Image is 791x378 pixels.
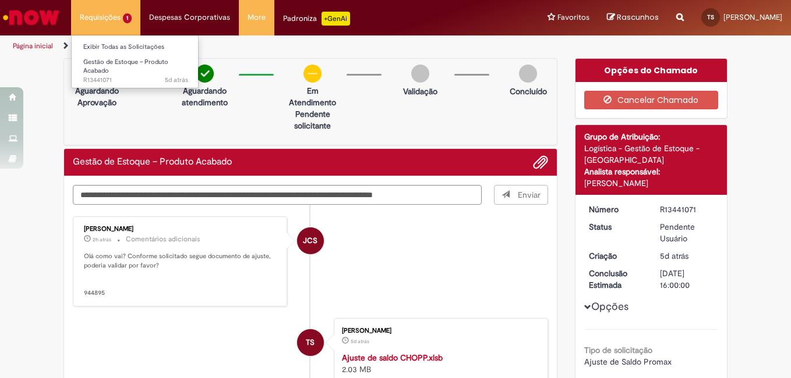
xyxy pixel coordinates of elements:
[297,227,324,254] div: Joao Carlos Simoes
[93,236,111,243] time: 27/08/2025 12:50:10
[411,65,429,83] img: img-circle-grey.png
[584,345,652,355] b: Tipo de solicitação
[342,327,536,334] div: [PERSON_NAME]
[584,356,672,367] span: Ajuste de Saldo Promax
[723,12,782,22] span: [PERSON_NAME]
[123,13,132,23] span: 1
[303,65,322,83] img: circle-minus.png
[403,85,437,97] p: Validação
[584,131,719,142] div: Grupo de Atribuição:
[73,157,232,167] h2: Gestão de Estoque – Produto Acabado Histórico de tíquete
[519,65,537,83] img: img-circle-grey.png
[72,41,200,54] a: Exibir Todas as Solicitações
[351,338,369,345] span: 5d atrás
[510,85,547,97] p: Concluído
[584,166,719,177] div: Analista responsável:
[660,250,714,262] div: 22/08/2025 17:20:15
[73,185,482,205] textarea: Digite sua mensagem aqui...
[1,6,61,29] img: ServiceNow
[580,221,652,233] dt: Status
[617,12,659,23] span: Rascunhos
[72,56,200,81] a: Aberto R13441071 : Gestão de Estoque – Produto Acabado
[83,58,168,76] span: Gestão de Estoque – Produto Acabado
[351,338,369,345] time: 22/08/2025 17:19:56
[533,155,548,170] button: Adicionar anexos
[342,352,536,375] div: 2.03 MB
[126,234,200,244] small: Comentários adicionais
[342,352,443,363] a: Ajuste de saldo CHOPP.xlsb
[584,142,719,166] div: Logística - Gestão de Estoque - [GEOGRAPHIC_DATA]
[580,204,652,215] dt: Número
[607,12,659,23] a: Rascunhos
[80,12,121,23] span: Requisições
[584,177,719,189] div: [PERSON_NAME]
[283,12,350,26] div: Padroniza
[660,251,688,261] span: 5d atrás
[660,204,714,215] div: R13441071
[84,226,278,233] div: [PERSON_NAME]
[196,65,214,83] img: check-circle-green.png
[322,12,350,26] p: +GenAi
[660,221,714,244] div: Pendente Usuário
[660,251,688,261] time: 22/08/2025 17:20:15
[13,41,53,51] a: Página inicial
[165,76,188,84] span: 5d atrás
[84,252,278,298] p: Olá como vai? Conforme solicitado segue documento de ajuste, poderia validar por favor? 944895
[575,59,728,82] div: Opções do Chamado
[580,250,652,262] dt: Criação
[303,227,317,255] span: JCS
[9,35,518,57] ul: Trilhas de página
[580,268,652,291] dt: Conclusão Estimada
[306,329,315,356] span: TS
[660,268,714,291] div: [DATE] 16:00:00
[284,85,341,108] p: Em Atendimento
[297,329,324,356] div: Thaynara De Sousa
[284,108,341,131] p: Pendente solicitante
[248,12,266,23] span: More
[557,12,589,23] span: Favoritos
[69,85,125,108] p: Aguardando Aprovação
[584,91,719,109] button: Cancelar Chamado
[149,12,230,23] span: Despesas Corporativas
[165,76,188,84] time: 22/08/2025 17:20:16
[707,13,714,21] span: TS
[71,35,199,88] ul: Requisições
[176,85,233,108] p: Aguardando atendimento
[93,236,111,243] span: 2h atrás
[83,76,188,85] span: R13441071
